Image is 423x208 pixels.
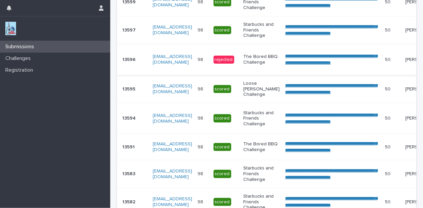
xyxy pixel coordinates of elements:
[153,25,192,35] a: [EMAIL_ADDRESS][DOMAIN_NAME]
[122,85,137,92] p: 13595
[5,22,16,35] img: jxsLJbdS1eYBI7rVAS4p
[385,143,392,150] p: 50
[243,81,280,97] p: Loose [PERSON_NAME] Challenge
[385,170,392,177] p: 50
[122,56,137,63] p: 13596
[214,114,231,123] div: scored
[385,198,392,205] p: 50
[122,170,137,177] p: 13583
[214,26,231,34] div: scored
[243,165,280,182] p: Starbucks and Friends Challenge
[197,114,204,121] p: 98
[214,170,231,178] div: scored
[214,198,231,206] div: scored
[153,113,192,124] a: [EMAIL_ADDRESS][DOMAIN_NAME]
[243,110,280,127] p: Starbucks and Friends Challenge
[153,197,192,207] a: [EMAIL_ADDRESS][DOMAIN_NAME]
[243,54,280,65] p: The Bored BBQ Challenge
[153,169,192,179] a: [EMAIL_ADDRESS][DOMAIN_NAME]
[197,170,204,177] p: 98
[197,143,204,150] p: 98
[243,22,280,39] p: Starbucks and Friends Challenge
[197,56,204,63] p: 98
[385,26,392,33] p: 50
[153,84,192,94] a: [EMAIL_ADDRESS][DOMAIN_NAME]
[122,114,137,121] p: 13594
[385,114,392,121] p: 50
[214,143,231,151] div: scored
[3,44,39,50] p: Submissions
[153,54,192,65] a: [EMAIL_ADDRESS][DOMAIN_NAME]
[243,141,280,153] p: The Bored BBQ Challenge
[385,85,392,92] p: 50
[3,67,38,73] p: Registration
[122,198,137,205] p: 13582
[197,198,204,205] p: 98
[197,85,204,92] p: 98
[122,143,136,150] p: 13591
[153,142,192,152] a: [EMAIL_ADDRESS][DOMAIN_NAME]
[197,26,204,33] p: 98
[122,26,137,33] p: 13597
[214,85,231,93] div: scored
[214,56,234,64] div: rejected
[3,55,36,62] p: Challenges
[385,56,392,63] p: 50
